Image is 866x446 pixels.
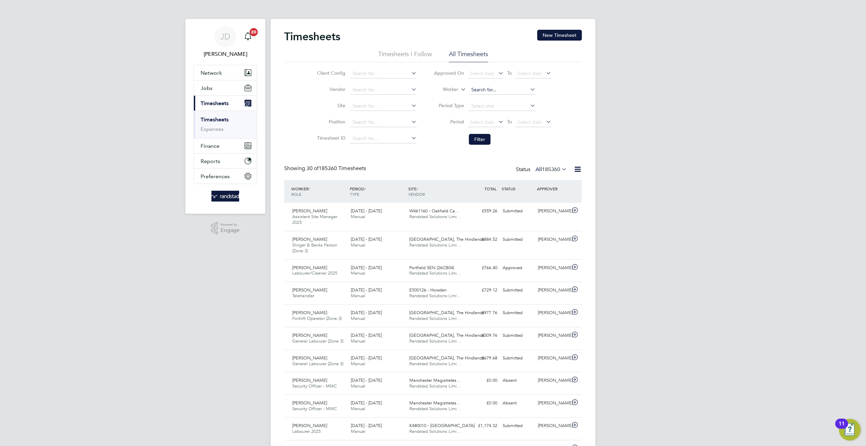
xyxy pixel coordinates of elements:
[194,154,257,168] button: Reports
[351,287,382,293] span: [DATE] - [DATE]
[193,26,257,58] a: JD[PERSON_NAME]
[535,398,570,409] div: [PERSON_NAME]
[211,222,240,235] a: Powered byEngage
[409,383,461,389] span: Randstad Solutions Limi…
[434,119,464,125] label: Period
[351,236,382,242] span: [DATE] - [DATE]
[505,117,514,126] span: To
[220,32,230,41] span: JD
[500,420,535,431] div: Submitted
[292,428,321,434] span: Labourer 2025
[292,208,327,214] span: [PERSON_NAME]
[465,420,500,431] div: £1,174.32
[351,265,382,271] span: [DATE] - [DATE]
[364,186,366,191] span: /
[201,85,212,91] span: Jobs
[500,375,535,386] div: Absent
[292,214,337,225] span: Assistant Site Manager 2025
[409,428,461,434] span: Randstad Solutions Limi…
[241,26,255,47] a: 20
[201,70,222,76] span: Network
[535,166,567,173] label: All
[378,50,432,62] li: Timesheets I Follow
[201,173,230,180] span: Preferences
[535,234,570,245] div: [PERSON_NAME]
[500,285,535,296] div: Submitted
[537,30,582,41] button: New Timesheet
[221,228,240,233] span: Engage
[292,315,342,321] span: Forklift Operator (Zone 3)
[201,143,220,149] span: Finance
[292,406,337,412] span: Security Officer - MMC
[250,28,258,36] span: 20
[470,70,494,76] span: Select date
[350,118,417,127] input: Search for...
[309,186,310,191] span: /
[315,70,345,76] label: Client Config
[428,86,458,93] label: Worker
[535,183,570,195] div: APPROVER
[500,183,535,195] div: STATUS
[535,307,570,319] div: [PERSON_NAME]
[292,361,343,367] span: General Labourer (Zone 3)
[535,206,570,217] div: [PERSON_NAME]
[500,398,535,409] div: Absent
[351,383,365,389] span: Manual
[201,126,224,132] a: Expenses
[409,242,461,248] span: Randstad Solutions Limi…
[350,101,417,111] input: Search for...
[351,270,365,276] span: Manual
[409,423,475,428] span: K480010 - [GEOGRAPHIC_DATA]
[542,166,560,173] span: 185360
[409,287,447,293] span: E500126 - Howden
[465,353,500,364] div: £679.68
[535,420,570,431] div: [PERSON_NAME]
[484,186,497,191] span: TOTAL
[348,183,407,200] div: PERIOD
[351,338,365,344] span: Manual
[839,424,845,432] div: 11
[449,50,488,62] li: All Timesheets
[351,361,365,367] span: Manual
[185,19,265,214] nav: Main navigation
[292,338,343,344] span: General Labourer (Zone 3)
[211,191,240,202] img: randstad-logo-retina.png
[465,234,500,245] div: £884.52
[839,419,861,441] button: Open Resource Center, 11 new notifications
[409,400,461,406] span: Manchester Magistrates…
[194,138,257,153] button: Finance
[409,406,461,412] span: Randstad Solutions Limi…
[469,85,535,95] input: Search for...
[201,158,220,164] span: Reports
[351,423,382,428] span: [DATE] - [DATE]
[535,285,570,296] div: [PERSON_NAME]
[315,86,345,92] label: Vendor
[470,119,494,125] span: Select date
[292,377,327,383] span: [PERSON_NAME]
[351,208,382,214] span: [DATE] - [DATE]
[351,400,382,406] span: [DATE] - [DATE]
[291,191,301,197] span: ROLE
[465,285,500,296] div: £729.12
[465,206,500,217] div: £559.26
[350,134,417,143] input: Search for...
[409,310,484,315] span: [GEOGRAPHIC_DATA], The Hindlands
[315,102,345,109] label: Site
[194,169,257,184] button: Preferences
[535,262,570,274] div: [PERSON_NAME]
[409,293,461,299] span: Randstad Solutions Limi…
[465,375,500,386] div: £0.00
[292,265,327,271] span: [PERSON_NAME]
[465,398,500,409] div: £0.00
[535,330,570,341] div: [PERSON_NAME]
[409,236,484,242] span: [GEOGRAPHIC_DATA], The Hindlands
[500,353,535,364] div: Submitted
[500,206,535,217] div: Submitted
[505,69,514,77] span: To
[500,234,535,245] div: Submitted
[193,50,257,58] span: James Deegan
[194,80,257,95] button: Jobs
[516,165,568,174] div: Status
[465,330,500,341] div: £509.76
[518,119,542,125] span: Select date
